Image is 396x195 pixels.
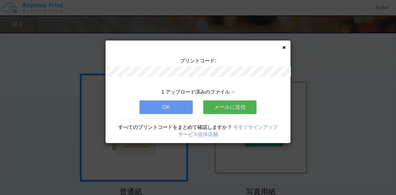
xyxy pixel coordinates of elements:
[161,89,230,95] span: 1 アップロード済みのファイル
[180,58,216,63] span: プリントコード:
[233,125,278,130] a: 今すぐサインアップ
[178,132,218,137] a: サービス提供店舗
[203,100,256,114] button: メールに送信
[140,100,193,114] button: OK
[118,125,232,130] span: すべてのプリントコードをまとめて確認しますか？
